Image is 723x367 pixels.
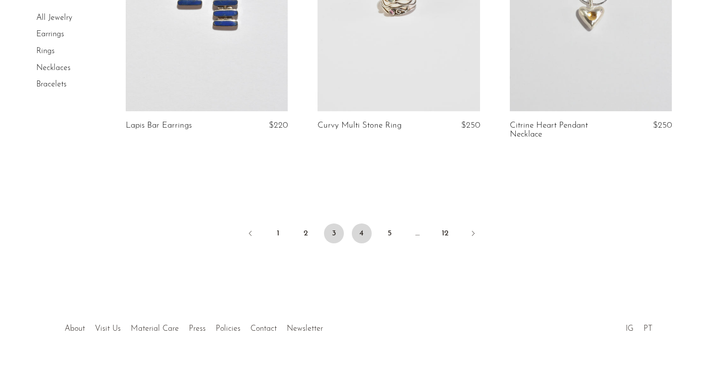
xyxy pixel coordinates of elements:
a: PT [643,325,652,333]
a: 4 [352,223,372,243]
a: 12 [435,223,455,243]
a: Contact [250,325,277,333]
a: Earrings [36,31,64,39]
a: 5 [380,223,400,243]
span: $250 [461,121,480,130]
ul: Social Medias [621,317,657,336]
a: IG [626,325,634,333]
a: Press [189,325,206,333]
ul: Quick links [60,317,328,336]
a: All Jewelry [36,14,72,22]
span: $250 [653,121,672,130]
a: Material Care [131,325,179,333]
a: Necklaces [36,64,71,72]
a: 1 [268,223,288,243]
span: … [407,223,427,243]
span: $220 [269,121,288,130]
a: Curvy Multi Stone Ring [318,121,402,130]
a: Previous [241,223,260,245]
a: Lapis Bar Earrings [126,121,192,130]
a: Visit Us [95,325,121,333]
a: Bracelets [36,80,67,88]
a: 2 [296,223,316,243]
a: Next [463,223,483,245]
a: Rings [36,47,55,55]
a: Citrine Heart Pendant Necklace [510,121,618,140]
span: 3 [324,223,344,243]
a: Policies [216,325,241,333]
a: About [65,325,85,333]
